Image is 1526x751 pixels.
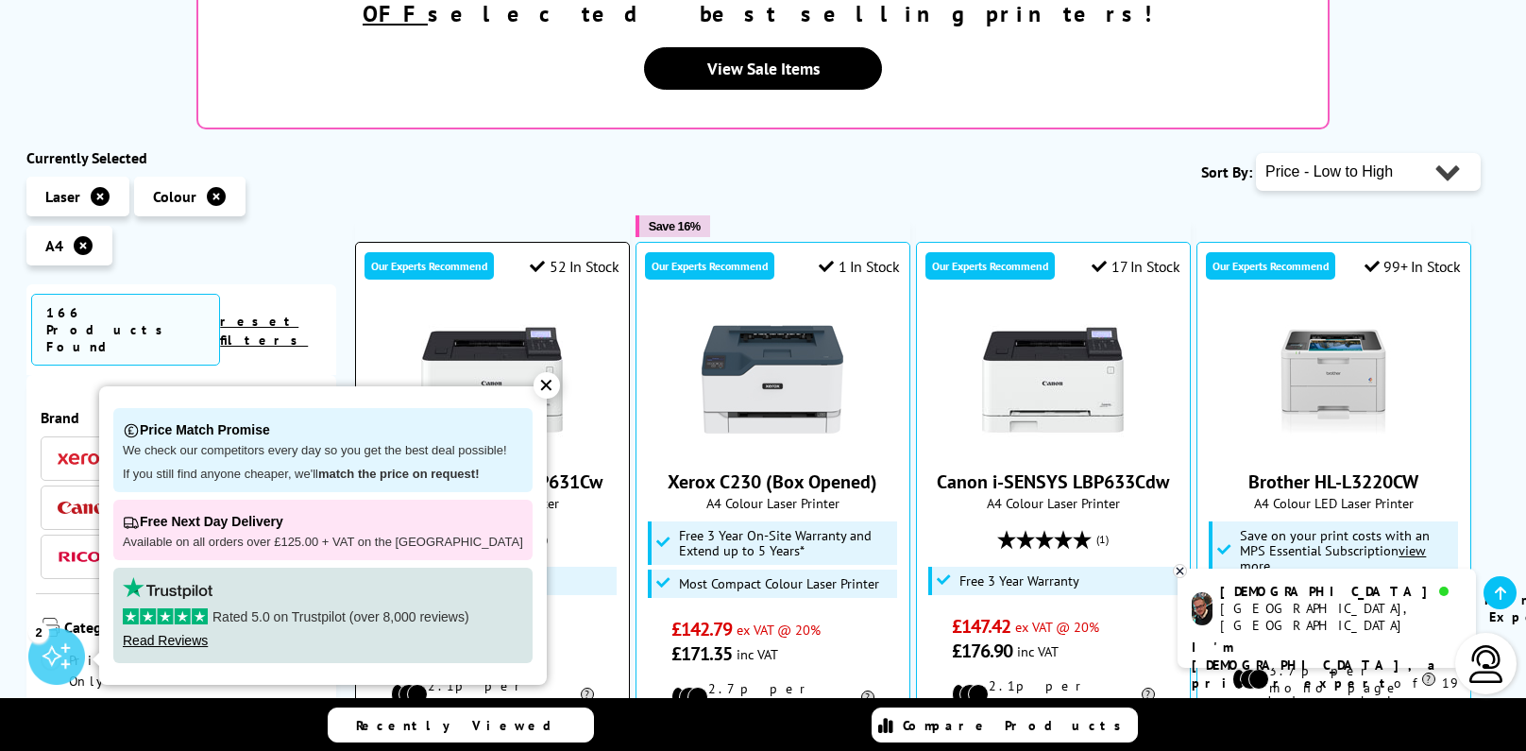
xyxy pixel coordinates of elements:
[123,535,523,551] p: Available on all orders over £125.00 + VAT on the [GEOGRAPHIC_DATA]
[28,622,49,642] div: 2
[1467,645,1505,683] img: user-headset-light.svg
[1207,494,1461,512] span: A4 Colour LED Laser Printer
[937,469,1169,494] a: Canon i-SENSYS LBP633Cdw
[636,215,710,237] button: Save 16%
[41,408,322,427] span: Brand
[58,552,114,562] img: Ricoh
[1365,257,1461,276] div: 99+ In Stock
[58,452,114,466] img: Xerox
[421,309,563,451] img: Canon i-SENSYS LBP631Cw
[58,545,114,569] a: Ricoh
[45,187,80,206] span: Laser
[123,608,208,624] img: stars-5.svg
[982,435,1124,454] a: Canon i-SENSYS LBP633Cdw
[872,708,1138,742] a: Compare Products
[1015,618,1099,636] span: ex VAT @ 20%
[668,469,877,494] a: Xerox C230 (Box Opened)
[123,633,208,648] a: Read Reviews
[45,236,63,255] span: A4
[959,573,1079,589] span: Free 3 Year Warranty
[1263,309,1404,451] img: Brother HL-L3220CW
[1240,526,1430,574] span: Save on your print costs with an MPS Essential Subscription
[952,639,1013,663] span: £176.90
[926,494,1180,512] span: A4 Colour Laser Printer
[530,257,619,276] div: 52 In Stock
[41,618,59,637] img: Category
[1201,162,1252,181] span: Sort By:
[328,708,594,742] a: Recently Viewed
[737,645,778,663] span: inc VAT
[123,608,523,625] p: Rated 5.0 on Trustpilot (over 8,000 reviews)
[1192,639,1462,746] p: of 19 years! I can help you choose the right product
[26,148,336,167] div: Currently Selected
[58,447,114,470] a: Xerox
[819,257,900,276] div: 1 In Stock
[1220,583,1461,600] div: [DEMOGRAPHIC_DATA]
[1017,642,1059,660] span: inc VAT
[679,576,879,591] span: Most Compact Colour Laser Printer
[58,502,114,514] img: Canon
[534,372,560,399] div: ✕
[1192,592,1212,625] img: chris-livechat.png
[64,618,322,640] span: Category
[1263,435,1404,454] a: Brother HL-L3220CW
[645,252,774,280] div: Our Experts Recommend
[356,717,570,734] span: Recently Viewed
[1192,639,1441,691] b: I'm [DEMOGRAPHIC_DATA], a printer expert
[646,494,900,512] span: A4 Colour Laser Printer
[649,219,701,233] span: Save 16%
[123,509,523,535] p: Free Next Day Delivery
[702,435,843,454] a: Xerox C230 (Box Opened)
[123,418,523,443] p: Price Match Promise
[737,621,821,639] span: ex VAT @ 20%
[220,313,308,349] a: reset filters
[123,577,212,599] img: trustpilot rating
[952,677,1155,711] li: 2.1p per mono page
[1220,600,1461,634] div: [GEOGRAPHIC_DATA], [GEOGRAPHIC_DATA]
[1240,541,1426,574] u: view more
[952,614,1011,639] span: £147.42
[644,47,882,90] a: View Sale Items
[925,252,1055,280] div: Our Experts Recommend
[671,641,733,666] span: £171.35
[391,677,594,711] li: 2.1p per mono page
[318,467,479,481] strong: match the price on request!
[1206,252,1335,280] div: Our Experts Recommend
[671,680,874,714] li: 2.7p per mono page
[982,309,1124,451] img: Canon i-SENSYS LBP633Cdw
[31,294,220,366] span: 166 Products Found
[679,528,892,558] span: Free 3 Year On-Site Warranty and Extend up to 5 Years*
[702,309,843,451] img: Xerox C230 (Box Opened)
[123,443,523,459] p: We check our competitors every day so you get the best deal possible!
[123,467,523,483] p: If you still find anyone cheaper, we'll
[1096,521,1109,557] span: (1)
[58,496,114,520] a: Canon
[153,187,196,206] span: Colour
[1248,469,1418,494] a: Brother HL-L3220CW
[903,717,1131,734] span: Compare Products
[365,252,494,280] div: Our Experts Recommend
[671,617,733,641] span: £142.79
[1092,257,1179,276] div: 17 In Stock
